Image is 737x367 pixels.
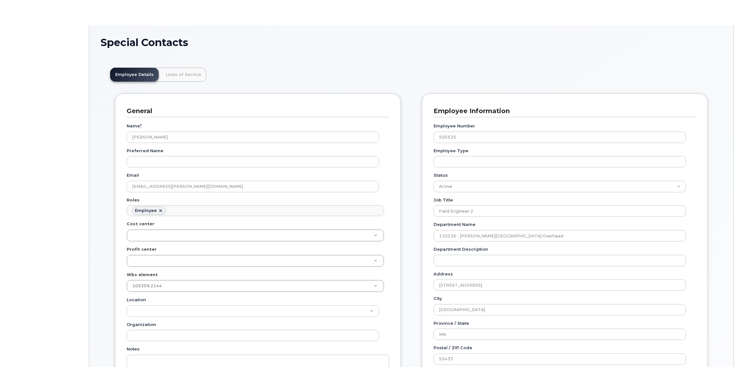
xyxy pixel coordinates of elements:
[135,208,157,213] div: Employee
[434,271,453,277] label: Address
[127,107,384,115] h3: General
[434,172,448,178] label: Status
[127,272,158,278] label: Wbs element
[140,123,142,128] abbr: required
[127,148,163,154] label: Preferred Name
[127,123,142,129] label: Name
[161,68,206,82] a: Lines of Service
[434,320,469,326] label: Province / State
[101,37,722,48] h1: Special Contacts
[434,123,475,129] label: Employee Number
[127,297,146,303] label: Location
[110,68,159,82] a: Employee Details
[127,322,156,328] label: Organization
[127,221,154,227] label: Cost center
[434,197,453,203] label: Job Title
[434,246,488,252] label: Department Description
[127,246,156,252] label: Profit center
[132,283,162,288] span: 105359.2144
[434,148,468,154] label: Employee Type
[434,296,442,302] label: City
[127,346,140,352] label: Notes
[127,197,140,203] label: Roles
[127,172,139,178] label: Email
[434,345,472,351] label: Postal / ZIP Code
[434,221,475,228] label: Department Name
[127,280,384,292] a: 105359.2144
[434,107,691,115] h3: Employee Information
